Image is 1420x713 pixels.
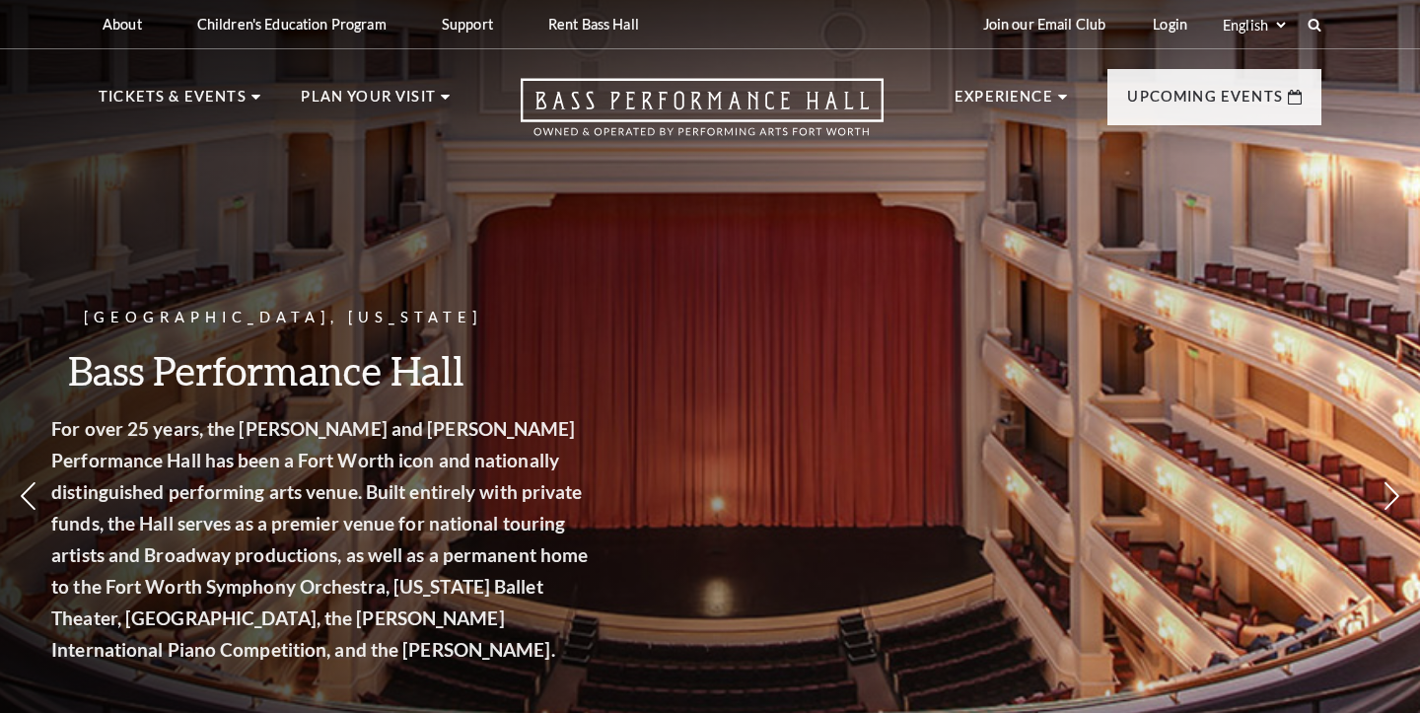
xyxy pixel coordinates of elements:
p: Rent Bass Hall [548,16,639,33]
p: Plan Your Visit [301,85,436,120]
p: Upcoming Events [1127,85,1283,120]
p: Children's Education Program [197,16,387,33]
p: Tickets & Events [99,85,247,120]
p: Support [442,16,493,33]
select: Select: [1219,16,1289,35]
p: About [103,16,142,33]
h3: Bass Performance Hall [91,345,633,395]
p: Experience [955,85,1053,120]
p: [GEOGRAPHIC_DATA], [US_STATE] [91,306,633,330]
strong: For over 25 years, the [PERSON_NAME] and [PERSON_NAME] Performance Hall has been a Fort Worth ico... [91,417,627,661]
